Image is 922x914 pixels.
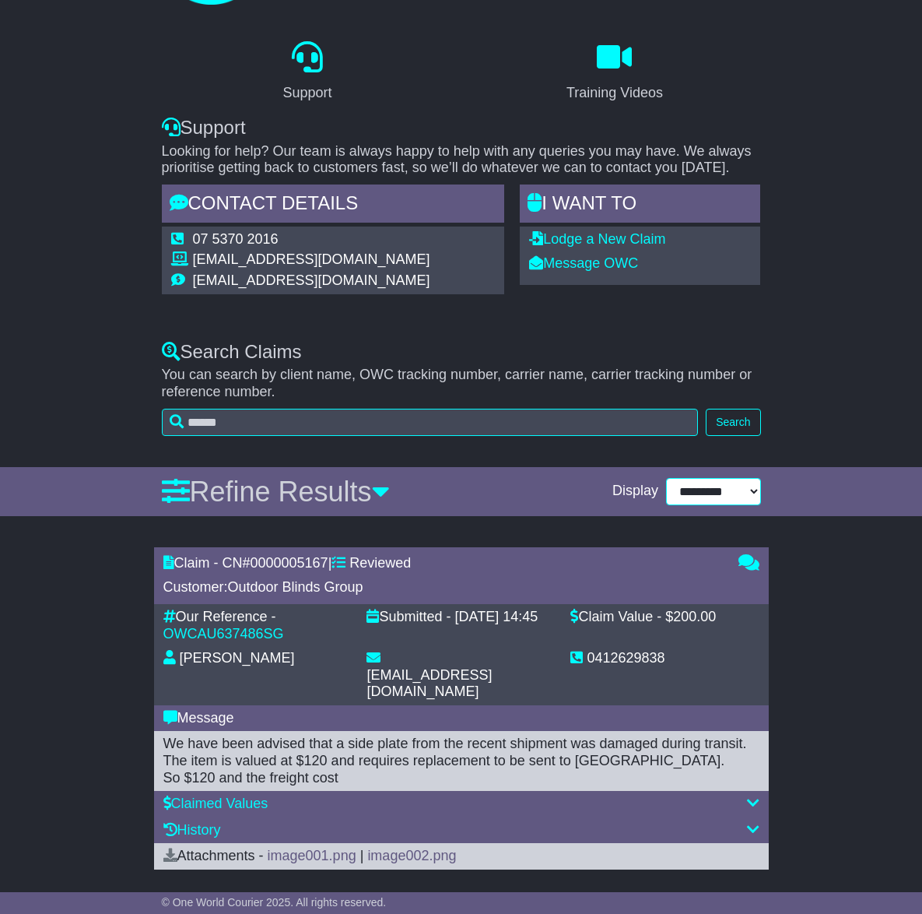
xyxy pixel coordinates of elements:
[163,626,284,642] a: OWCAU637486SG
[163,736,759,786] div: We have been advised that a side plate from the recent shipment was damaged during transit. The i...
[566,83,663,104] div: Training Videos
[163,796,268,811] a: Claimed Values
[665,609,716,626] div: $200.00
[556,36,673,109] a: Training Videos
[163,609,276,626] div: Our Reference -
[529,255,638,271] a: Message OWC
[193,272,430,290] td: [EMAIL_ADDRESS][DOMAIN_NAME]
[162,185,505,227] div: Contact Details
[570,609,661,626] div: Claim Value -
[180,650,295,667] div: [PERSON_NAME]
[162,341,761,364] div: Search Claims
[163,822,759,839] div: History
[162,896,387,909] span: © One World Courier 2025. All rights reserved.
[193,251,430,272] td: [EMAIL_ADDRESS][DOMAIN_NAME]
[163,579,723,596] div: Customer:
[612,483,658,500] span: Display
[163,796,759,813] div: Claimed Values
[706,409,760,436] button: Search
[366,609,450,626] div: Submitted -
[228,579,363,595] span: Outdoor Blinds Group
[251,555,328,571] span: 0000005167
[366,667,555,701] div: [EMAIL_ADDRESS][DOMAIN_NAME]
[162,367,761,400] p: You can search by client name, OWC tracking number, carrier name, carrier tracking number or refe...
[367,848,456,863] a: image002.png
[272,36,342,109] a: Support
[163,710,759,727] div: Message
[162,143,761,177] p: Looking for help? Our team is always happy to help with any queries you may have. We always prior...
[455,609,538,626] div: [DATE] 14:45
[282,83,331,104] div: Support
[360,848,364,863] span: |
[162,117,761,139] div: Support
[163,555,723,572] div: Claim - CN# |
[163,848,264,863] span: Attachments -
[268,848,356,863] a: image001.png
[162,476,390,508] a: Refine Results
[529,231,665,247] a: Lodge a New Claim
[520,185,760,227] div: I WANT to
[349,555,411,571] span: Reviewed
[163,822,221,838] a: History
[193,231,430,252] td: 07 5370 2016
[587,650,664,667] div: 0412629838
